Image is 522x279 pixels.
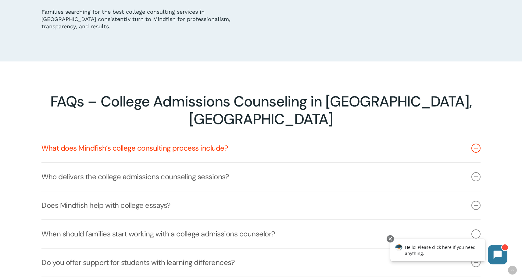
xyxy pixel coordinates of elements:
[41,163,481,191] a: Who delivers the college admissions counseling sessions?
[41,249,481,277] a: Do you offer support for students with learning differences?
[41,191,481,219] a: Does Mindfish help with college essays?
[41,220,481,248] a: When should families start working with a college admissions counselor?
[41,8,252,30] p: Families searching for the best college consulting services in [GEOGRAPHIC_DATA] consistently tur...
[41,134,481,162] a: What does Mindfish’s college consulting process include?
[41,93,481,128] h2: FAQs – College Admissions Counseling in [GEOGRAPHIC_DATA], [GEOGRAPHIC_DATA]
[384,234,513,270] iframe: Chatbot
